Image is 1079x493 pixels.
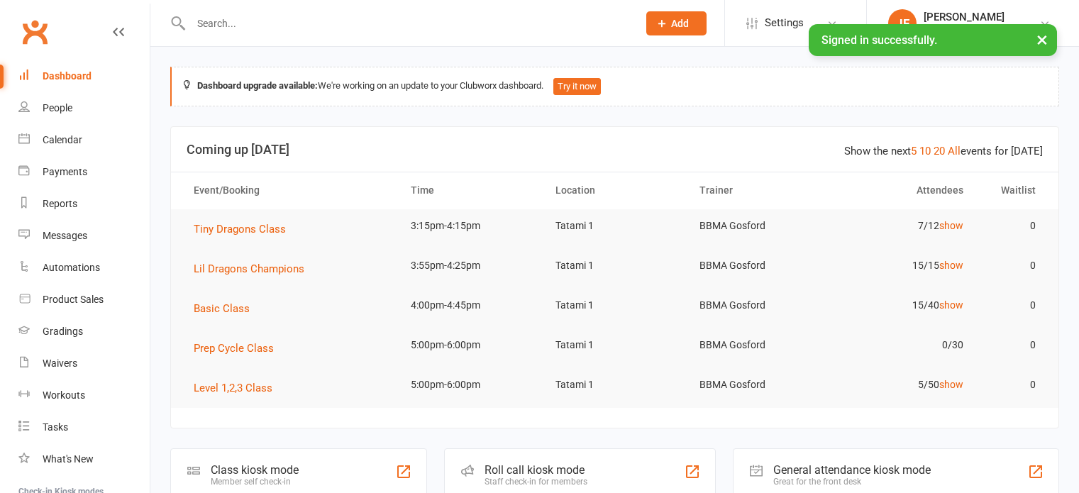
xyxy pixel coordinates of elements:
[976,328,1048,362] td: 0
[831,172,976,209] th: Attendees
[687,368,831,401] td: BBMA Gosford
[911,145,917,157] a: 5
[687,289,831,322] td: BBMA Gosford
[773,477,931,487] div: Great for the front desk
[543,289,687,322] td: Tatami 1
[398,249,543,282] td: 3:55pm-4:25pm
[18,252,150,284] a: Automations
[646,11,707,35] button: Add
[18,60,150,92] a: Dashboard
[170,67,1059,106] div: We're working on an update to your Clubworx dashboard.
[194,382,272,394] span: Level 1,2,3 Class
[543,249,687,282] td: Tatami 1
[211,477,299,487] div: Member self check-in
[18,348,150,380] a: Waivers
[18,443,150,475] a: What's New
[43,389,85,401] div: Workouts
[939,220,963,231] a: show
[543,328,687,362] td: Tatami 1
[773,463,931,477] div: General attendance kiosk mode
[948,145,961,157] a: All
[43,166,87,177] div: Payments
[43,70,92,82] div: Dashboard
[194,221,296,238] button: Tiny Dragons Class
[194,340,284,357] button: Prep Cycle Class
[765,7,804,39] span: Settings
[18,380,150,411] a: Workouts
[211,463,299,477] div: Class kiosk mode
[939,260,963,271] a: show
[687,172,831,209] th: Trainer
[194,342,274,355] span: Prep Cycle Class
[976,172,1048,209] th: Waitlist
[687,209,831,243] td: BBMA Gosford
[398,328,543,362] td: 5:00pm-6:00pm
[671,18,689,29] span: Add
[976,289,1048,322] td: 0
[543,209,687,243] td: Tatami 1
[976,368,1048,401] td: 0
[553,78,601,95] button: Try it now
[831,289,976,322] td: 15/40
[194,223,286,236] span: Tiny Dragons Class
[18,188,150,220] a: Reports
[43,230,87,241] div: Messages
[17,14,52,50] a: Clubworx
[485,477,587,487] div: Staff check-in for members
[18,411,150,443] a: Tasks
[194,262,304,275] span: Lil Dragons Champions
[43,358,77,369] div: Waivers
[43,134,82,145] div: Calendar
[934,145,945,157] a: 20
[187,143,1043,157] h3: Coming up [DATE]
[543,172,687,209] th: Location
[831,368,976,401] td: 5/50
[197,80,318,91] strong: Dashboard upgrade available:
[18,156,150,188] a: Payments
[18,92,150,124] a: People
[43,421,68,433] div: Tasks
[924,11,1021,23] div: [PERSON_NAME]
[398,172,543,209] th: Time
[18,316,150,348] a: Gradings
[398,289,543,322] td: 4:00pm-4:45pm
[888,9,917,38] div: JF
[43,198,77,209] div: Reports
[194,380,282,397] button: Level 1,2,3 Class
[831,328,976,362] td: 0/30
[844,143,1043,160] div: Show the next events for [DATE]
[939,299,963,311] a: show
[821,33,937,47] span: Signed in successfully.
[43,294,104,305] div: Product Sales
[18,124,150,156] a: Calendar
[939,379,963,390] a: show
[924,23,1021,36] div: Black Belt Martial Arts
[1029,24,1055,55] button: ×
[687,328,831,362] td: BBMA Gosford
[831,209,976,243] td: 7/12
[976,209,1048,243] td: 0
[831,249,976,282] td: 15/15
[187,13,628,33] input: Search...
[398,209,543,243] td: 3:15pm-4:15pm
[18,284,150,316] a: Product Sales
[43,326,83,337] div: Gradings
[687,249,831,282] td: BBMA Gosford
[398,368,543,401] td: 5:00pm-6:00pm
[194,302,250,315] span: Basic Class
[43,453,94,465] div: What's New
[976,249,1048,282] td: 0
[43,262,100,273] div: Automations
[18,220,150,252] a: Messages
[43,102,72,113] div: People
[194,300,260,317] button: Basic Class
[485,463,587,477] div: Roll call kiosk mode
[181,172,398,209] th: Event/Booking
[919,145,931,157] a: 10
[194,260,314,277] button: Lil Dragons Champions
[543,368,687,401] td: Tatami 1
